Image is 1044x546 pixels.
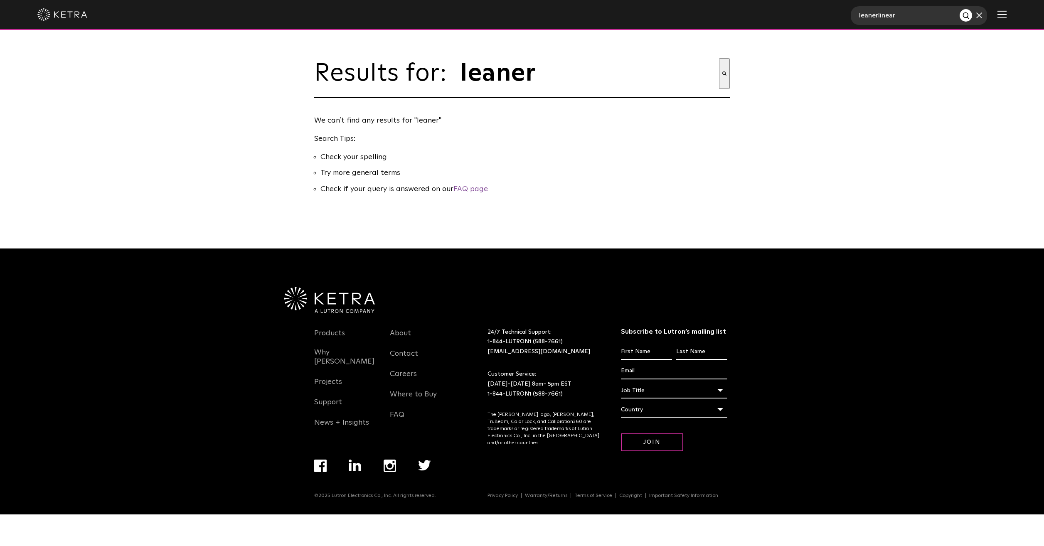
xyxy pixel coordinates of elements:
[314,115,726,127] p: We can′t find any results for "leaner"
[314,327,377,437] div: Navigation Menu
[418,460,431,471] img: twitter
[314,418,369,437] a: News + Insights
[571,493,616,498] a: Terms of Service
[621,327,728,336] h3: Subscribe to Lutron’s mailing list
[488,349,590,354] a: [EMAIL_ADDRESS][DOMAIN_NAME]
[314,398,342,417] a: Support
[314,460,453,493] div: Navigation Menu
[488,327,600,357] p: 24/7 Technical Support:
[314,61,456,86] span: Results for:
[314,133,726,145] p: Search Tips:
[320,151,730,163] li: Check your spelling
[384,460,396,472] img: instagram
[453,185,488,193] a: FAQ page
[960,9,972,22] button: Search
[390,349,418,368] a: Contact
[676,344,727,360] input: Last Name
[390,329,411,348] a: About
[390,369,417,389] a: Careers
[390,390,437,409] a: Where to Buy
[488,369,600,399] p: Customer Service: [DATE]-[DATE] 8am- 5pm EST
[460,58,719,89] input: This is a search field with an auto-suggest feature attached.
[976,12,982,18] img: close search form
[488,411,600,446] p: The [PERSON_NAME] logo, [PERSON_NAME], TruBeam, Color Lock, and Calibration360 are trademarks or ...
[646,493,721,498] a: Important Safety Information
[621,363,728,379] input: Email
[488,339,563,344] a: 1-844-LUTRON1 (588-7661)
[314,329,345,348] a: Products
[621,383,728,398] div: Job Title
[390,410,404,429] a: FAQ
[997,10,1007,18] img: Hamburger%20Nav.svg
[621,402,728,418] div: Country
[488,391,563,397] a: 1-844-LUTRON1 (588-7661)
[349,460,362,471] img: linkedin
[314,348,377,376] a: Why [PERSON_NAME]
[37,8,87,21] img: ketra-logo-2019-white
[522,493,571,498] a: Warranty/Returns
[320,167,730,179] li: Try more general terms
[390,327,453,429] div: Navigation Menu
[284,287,375,313] img: Ketra-aLutronCo_White_RGB
[314,377,342,396] a: Projects
[621,433,683,451] input: Join
[314,493,436,499] p: ©2025 Lutron Electronics Co., Inc. All rights reserved.
[621,344,672,360] input: First Name
[484,493,522,498] a: Privacy Policy
[314,460,327,472] img: facebook
[320,183,730,195] li: Check if your query is answered on our
[962,12,971,20] img: search button
[719,58,730,89] button: Search
[616,493,646,498] a: Copyright
[488,493,730,499] div: Navigation Menu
